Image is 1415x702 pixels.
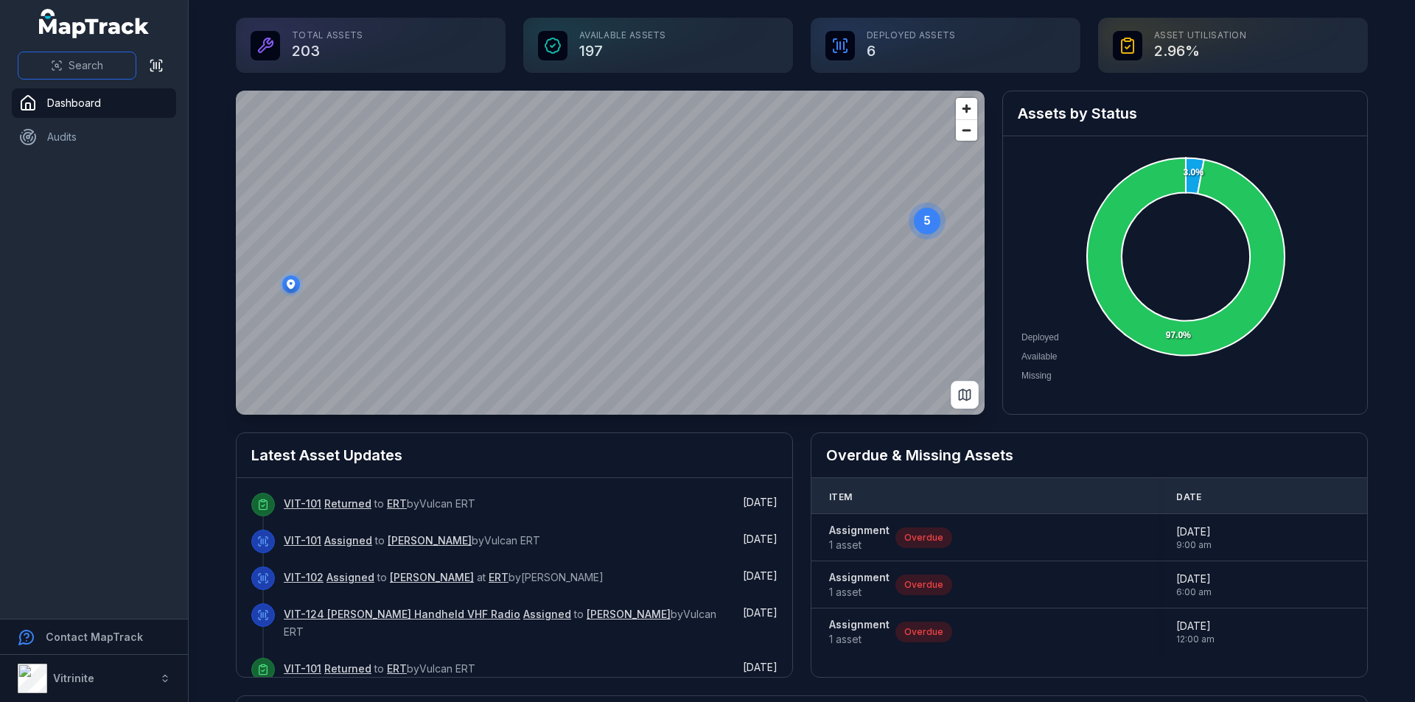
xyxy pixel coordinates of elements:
span: Item [829,491,852,503]
h2: Overdue & Missing Assets [826,445,1352,466]
a: Assigned [324,533,372,548]
time: 14/07/2025, 9:00:00 am [1176,524,1212,551]
button: Switch to Map View [951,381,979,409]
h2: Assets by Status [1018,103,1352,124]
a: [PERSON_NAME] [390,570,474,585]
a: VIT-101 [284,533,321,548]
time: 19/09/2025, 9:05:40 am [743,569,778,582]
span: 6:00 am [1176,586,1212,598]
div: Overdue [895,575,952,595]
span: [DATE] [1176,572,1212,586]
span: to at by [PERSON_NAME] [284,571,604,583]
span: 1 asset [829,632,890,647]
span: [DATE] [743,606,778,619]
span: to by Vulcan ERT [284,534,540,547]
span: to by Vulcan ERT [284,662,475,675]
div: Overdue [895,527,952,548]
h2: Latest Asset Updates [251,445,778,466]
a: Dashboard [12,88,176,118]
a: VIT-101 [284,661,321,676]
time: 19/09/2025, 6:57:34 am [743,606,778,619]
a: ERT [387,661,407,676]
a: Audits [12,122,176,152]
span: Missing [1021,371,1052,381]
strong: Assignment [829,570,890,585]
time: 19/09/2025, 9:19:58 am [743,533,778,545]
a: VIT-102 [284,570,324,585]
a: [PERSON_NAME] [388,533,472,548]
a: VIT-124 [PERSON_NAME] Handheld VHF Radio [284,607,520,622]
span: [DATE] [1176,524,1212,539]
a: Assignment1 asset [829,617,890,647]
a: VIT-101 [284,496,321,511]
div: Overdue [895,622,952,642]
span: Deployed [1021,332,1059,343]
button: Zoom in [956,98,977,119]
a: ERT [387,496,407,511]
time: 12/09/2025, 6:00:00 am [1176,572,1212,598]
span: 9:00 am [1176,539,1212,551]
strong: Assignment [829,617,890,632]
span: 12:00 am [1176,633,1215,645]
text: 5 [924,214,931,227]
button: Search [18,52,136,80]
a: Assigned [326,570,374,585]
button: Zoom out [956,119,977,141]
canvas: Map [236,91,985,415]
strong: Vitrinite [53,672,94,684]
a: [PERSON_NAME] [587,607,671,622]
a: Returned [324,661,371,676]
time: 19/09/2025, 4:35:53 pm [743,496,778,508]
span: [DATE] [743,661,778,673]
span: 1 asset [829,585,890,600]
time: 18/09/2025, 5:06:47 pm [743,661,778,673]
time: 18/09/2025, 12:00:00 am [1176,619,1215,645]
span: [DATE] [743,569,778,582]
span: 1 asset [829,538,890,552]
a: Assignment1 asset [829,570,890,600]
span: [DATE] [743,496,778,508]
a: Assigned [523,607,571,622]
strong: Assignment [829,523,890,538]
span: [DATE] [743,533,778,545]
span: Available [1021,351,1057,362]
span: to by Vulcan ERT [284,608,716,638]
span: Search [69,58,103,73]
strong: Contact MapTrack [46,631,143,643]
a: Returned [324,496,371,511]
a: ERT [489,570,509,585]
span: to by Vulcan ERT [284,497,475,510]
span: [DATE] [1176,619,1215,633]
span: Date [1176,491,1201,503]
a: Assignment1 asset [829,523,890,552]
a: MapTrack [39,9,150,38]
